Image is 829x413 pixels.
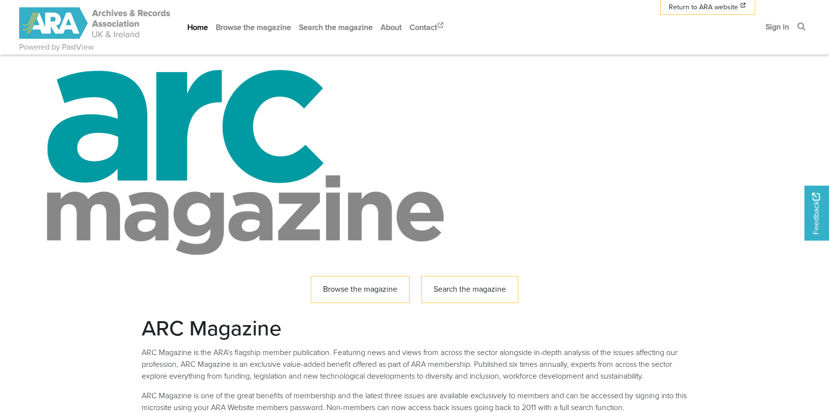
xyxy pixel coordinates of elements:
[183,14,212,40] a: Home
[19,2,172,45] a: ARA - ARC Magazine | Powered by PastView logo
[19,41,94,53] a: Powered by PastView
[142,315,687,341] h2: ARC Magazine
[804,186,829,241] a: Would you like to provide feedback?
[142,347,687,382] p: ARC Magazine is the ARA’s flagship member publication. Featuring news and views from across the s...
[377,14,406,40] a: About
[810,193,822,235] span: Feedback
[762,14,793,40] a: Sign in
[421,276,518,303] a: Search the magazine
[669,2,738,12] span: Return to ARA website
[406,14,449,40] a: Contact
[212,14,295,40] a: Browse the magazine
[19,7,172,39] img: ARA - ARC Magazine | Powered by PastView
[295,14,377,40] a: Search the magazine
[311,276,410,303] a: Browse the magazine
